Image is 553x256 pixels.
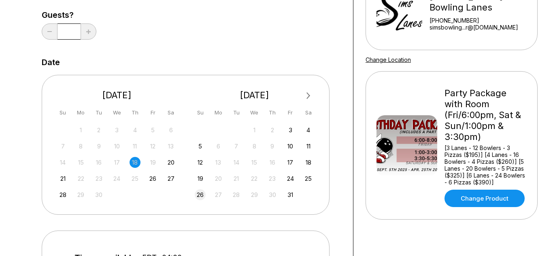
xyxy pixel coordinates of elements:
div: Not available Tuesday, October 21st, 2025 [231,173,242,184]
div: Su [195,107,206,118]
div: [3 Lanes - 12 Bowlers - 3 Pizzas ($195)] [4 Lanes - 16 Bowlers - 4 Pizzas ($260)] [5 Lanes - 20 B... [445,144,527,186]
div: Choose Saturday, September 27th, 2025 [166,173,177,184]
div: Not available Tuesday, October 14th, 2025 [231,157,242,168]
div: Fr [285,107,296,118]
div: Not available Wednesday, September 10th, 2025 [111,141,122,152]
div: Not available Thursday, October 16th, 2025 [267,157,278,168]
div: Th [130,107,140,118]
div: Not available Sunday, September 7th, 2025 [57,141,68,152]
div: Not available Thursday, October 23rd, 2025 [267,173,278,184]
div: Choose Sunday, October 5th, 2025 [195,141,206,152]
label: Date [42,58,60,67]
div: Not available Tuesday, September 16th, 2025 [94,157,104,168]
div: Not available Monday, September 8th, 2025 [75,141,86,152]
div: Not available Friday, September 12th, 2025 [147,141,158,152]
div: Not available Thursday, September 18th, 2025 [130,157,140,168]
a: Change Location [366,56,411,63]
div: We [111,107,122,118]
div: We [249,107,260,118]
div: Choose Saturday, October 11th, 2025 [303,141,314,152]
div: Mo [75,107,86,118]
div: [PHONE_NUMBER] [430,17,534,24]
div: Not available Tuesday, September 30th, 2025 [94,189,104,200]
div: Choose Saturday, October 4th, 2025 [303,125,314,135]
div: Not available Tuesday, September 2nd, 2025 [94,125,104,135]
div: Choose Saturday, September 20th, 2025 [166,157,177,168]
div: Choose Sunday, October 19th, 2025 [195,173,206,184]
div: Not available Monday, September 22nd, 2025 [75,173,86,184]
div: [DATE] [54,90,180,101]
div: Not available Friday, September 19th, 2025 [147,157,158,168]
div: Not available Wednesday, October 22nd, 2025 [249,173,260,184]
div: Not available Wednesday, October 1st, 2025 [249,125,260,135]
a: Change Product [445,190,525,207]
div: Mo [213,107,224,118]
div: Not available Sunday, September 14th, 2025 [57,157,68,168]
div: Not available Monday, October 20th, 2025 [213,173,224,184]
div: Not available Wednesday, September 17th, 2025 [111,157,122,168]
div: Not available Wednesday, October 29th, 2025 [249,189,260,200]
div: Not available Friday, September 5th, 2025 [147,125,158,135]
div: Not available Monday, September 1st, 2025 [75,125,86,135]
div: Choose Friday, October 17th, 2025 [285,157,296,168]
div: Choose Sunday, September 21st, 2025 [57,173,68,184]
div: Choose Sunday, October 12th, 2025 [195,157,206,168]
div: Not available Tuesday, October 7th, 2025 [231,141,242,152]
div: month 2025-10 [194,124,315,200]
div: Fr [147,107,158,118]
div: Not available Wednesday, September 24th, 2025 [111,173,122,184]
div: Party Package with Room (Fri/6:00pm, Sat & Sun/1:00pm & 3:30pm) [445,88,527,142]
div: Not available Thursday, October 2nd, 2025 [267,125,278,135]
div: Tu [94,107,104,118]
div: Choose Friday, October 10th, 2025 [285,141,296,152]
div: Not available Monday, September 29th, 2025 [75,189,86,200]
div: Not available Thursday, October 30th, 2025 [267,189,278,200]
div: month 2025-09 [56,124,178,200]
div: Th [267,107,278,118]
div: Choose Friday, October 3rd, 2025 [285,125,296,135]
div: [DATE] [192,90,317,101]
div: Choose Friday, October 31st, 2025 [285,189,296,200]
div: Not available Saturday, September 13th, 2025 [166,141,177,152]
button: Next Month [302,89,315,102]
div: Choose Friday, October 24th, 2025 [285,173,296,184]
div: Not available Tuesday, September 9th, 2025 [94,141,104,152]
div: Not available Thursday, September 11th, 2025 [130,141,140,152]
div: Choose Sunday, September 28th, 2025 [57,189,68,200]
div: Not available Monday, October 13th, 2025 [213,157,224,168]
div: Choose Friday, September 26th, 2025 [147,173,158,184]
div: Not available Tuesday, September 23rd, 2025 [94,173,104,184]
div: Choose Saturday, October 18th, 2025 [303,157,314,168]
div: Not available Thursday, October 9th, 2025 [267,141,278,152]
div: Not available Saturday, September 6th, 2025 [166,125,177,135]
div: Not available Monday, October 27th, 2025 [213,189,224,200]
div: Tu [231,107,242,118]
div: Not available Tuesday, October 28th, 2025 [231,189,242,200]
div: Not available Thursday, September 4th, 2025 [130,125,140,135]
label: Guests? [42,11,96,19]
div: Not available Monday, September 15th, 2025 [75,157,86,168]
div: Not available Wednesday, October 15th, 2025 [249,157,260,168]
div: Choose Sunday, October 26th, 2025 [195,189,206,200]
div: Not available Wednesday, September 3rd, 2025 [111,125,122,135]
div: Not available Thursday, September 25th, 2025 [130,173,140,184]
div: Not available Monday, October 6th, 2025 [213,141,224,152]
div: Su [57,107,68,118]
div: Choose Saturday, October 25th, 2025 [303,173,314,184]
div: Not available Wednesday, October 8th, 2025 [249,141,260,152]
div: Sa [303,107,314,118]
div: Sa [166,107,177,118]
img: Party Package with Room (Fri/6:00pm, Sat & Sun/1:00pm & 3:30pm) [376,115,437,176]
a: simsbowling...r@[DOMAIN_NAME] [430,24,534,31]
